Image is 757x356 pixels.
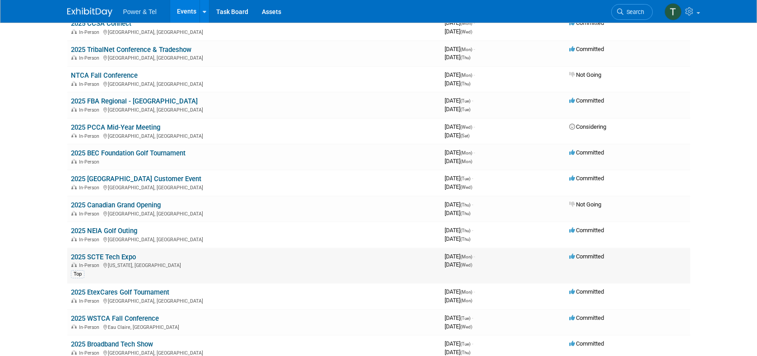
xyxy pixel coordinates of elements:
[445,210,470,216] span: [DATE]
[460,185,472,190] span: (Wed)
[474,288,475,295] span: -
[445,132,469,139] span: [DATE]
[472,201,473,208] span: -
[71,28,437,35] div: [GEOGRAPHIC_DATA], [GEOGRAPHIC_DATA]
[460,73,472,78] span: (Mon)
[71,149,186,157] a: 2025 BEC Foundation Golf Tournament
[71,183,437,191] div: [GEOGRAPHIC_DATA], [GEOGRAPHIC_DATA]
[445,253,475,260] span: [DATE]
[71,54,437,61] div: [GEOGRAPHIC_DATA], [GEOGRAPHIC_DATA]
[460,133,469,138] span: (Sat)
[71,71,138,80] a: NTCA Fall Conference
[569,149,604,156] span: Committed
[445,54,470,61] span: [DATE]
[611,4,653,20] a: Search
[79,185,102,191] span: In-Person
[474,71,475,78] span: -
[79,55,102,61] span: In-Person
[460,262,472,267] span: (Wed)
[445,297,472,304] span: [DATE]
[79,81,102,87] span: In-Person
[569,123,606,130] span: Considering
[445,183,472,190] span: [DATE]
[569,340,604,347] span: Committed
[71,270,84,278] div: Top
[445,175,473,182] span: [DATE]
[79,298,102,304] span: In-Person
[71,159,77,164] img: In-Person Event
[445,288,475,295] span: [DATE]
[71,107,77,112] img: In-Person Event
[460,211,470,216] span: (Thu)
[445,106,470,112] span: [DATE]
[569,46,604,52] span: Committed
[71,237,77,241] img: In-Person Event
[71,340,153,348] a: 2025 Broadband Tech Show
[460,228,470,233] span: (Thu)
[445,97,473,104] span: [DATE]
[71,211,77,215] img: In-Person Event
[79,159,102,165] span: In-Person
[664,3,682,20] img: Tammy Pilkington
[71,227,137,235] a: 2025 NEIA Golf Outing
[460,29,472,34] span: (Wed)
[460,254,472,259] span: (Mon)
[474,123,475,130] span: -
[569,71,601,78] span: Not Going
[445,349,470,356] span: [DATE]
[71,106,437,113] div: [GEOGRAPHIC_DATA], [GEOGRAPHIC_DATA]
[623,9,644,15] span: Search
[71,349,437,356] div: [GEOGRAPHIC_DATA], [GEOGRAPHIC_DATA]
[67,8,112,17] img: ExhibitDay
[569,227,604,234] span: Committed
[445,149,475,156] span: [DATE]
[79,211,102,217] span: In-Person
[445,227,473,234] span: [DATE]
[472,340,473,347] span: -
[71,185,77,189] img: In-Person Event
[460,21,472,26] span: (Mon)
[460,298,472,303] span: (Mon)
[460,107,470,112] span: (Tue)
[79,350,102,356] span: In-Person
[445,261,472,268] span: [DATE]
[71,46,191,54] a: 2025 TribalNet Conference & Tradeshow
[445,28,472,35] span: [DATE]
[445,340,473,347] span: [DATE]
[71,261,437,268] div: [US_STATE], [GEOGRAPHIC_DATA]
[79,262,102,268] span: In-Person
[472,175,473,182] span: -
[569,314,604,321] span: Committed
[71,235,437,243] div: [GEOGRAPHIC_DATA], [GEOGRAPHIC_DATA]
[71,133,77,138] img: In-Person Event
[71,288,169,296] a: 2025 EtexCares Golf Tournament
[71,210,437,217] div: [GEOGRAPHIC_DATA], [GEOGRAPHIC_DATA]
[460,202,470,207] span: (Thu)
[71,55,77,60] img: In-Person Event
[460,98,470,103] span: (Tue)
[79,237,102,243] span: In-Person
[445,71,475,78] span: [DATE]
[71,314,159,323] a: 2025 WSTCA Fall Conference
[569,201,601,208] span: Not Going
[445,314,473,321] span: [DATE]
[460,81,470,86] span: (Thu)
[71,123,160,131] a: 2025 PCCA Mid-Year Meeting
[460,324,472,329] span: (Wed)
[460,159,472,164] span: (Mon)
[445,201,473,208] span: [DATE]
[445,158,472,164] span: [DATE]
[569,175,604,182] span: Committed
[445,235,470,242] span: [DATE]
[569,288,604,295] span: Committed
[474,253,475,260] span: -
[460,237,470,242] span: (Thu)
[472,227,473,234] span: -
[71,97,198,105] a: 2025 FBA Regional - [GEOGRAPHIC_DATA]
[71,323,437,330] div: Eau Claire, [GEOGRAPHIC_DATA]
[71,19,131,28] a: 2025 CCSA Connect
[71,29,77,34] img: In-Person Event
[445,123,475,130] span: [DATE]
[71,175,201,183] a: 2025 [GEOGRAPHIC_DATA] Customer Event
[474,46,475,52] span: -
